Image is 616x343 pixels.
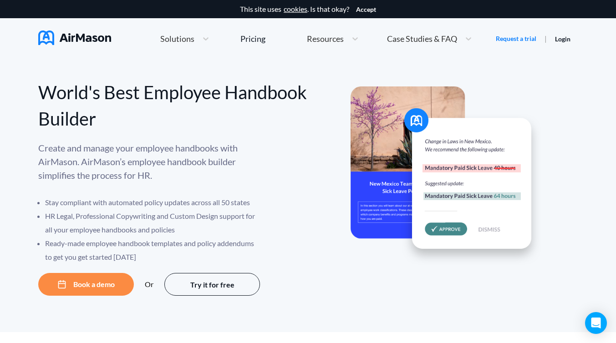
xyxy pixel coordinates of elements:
[351,86,542,265] img: hero-banner
[160,35,194,43] span: Solutions
[38,79,308,132] div: World's Best Employee Handbook Builder
[284,5,307,13] a: cookies
[38,30,111,45] img: AirMason Logo
[45,209,261,237] li: HR Legal, Professional Copywriting and Custom Design support for all your employee handbooks and ...
[240,35,265,43] div: Pricing
[45,237,261,264] li: Ready-made employee handbook templates and policy addendums to get you get started [DATE]
[585,312,607,334] div: Open Intercom Messenger
[145,280,153,288] div: Or
[356,6,376,13] button: Accept cookies
[496,34,536,43] a: Request a trial
[555,35,570,43] a: Login
[164,273,260,296] button: Try it for free
[45,196,261,209] li: Stay compliant with automated policy updates across all 50 states
[38,273,134,296] button: Book a demo
[387,35,457,43] span: Case Studies & FAQ
[545,34,547,43] span: |
[38,141,261,182] p: Create and manage your employee handbooks with AirMason. AirMason’s employee handbook builder sim...
[240,30,265,47] a: Pricing
[307,35,344,43] span: Resources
